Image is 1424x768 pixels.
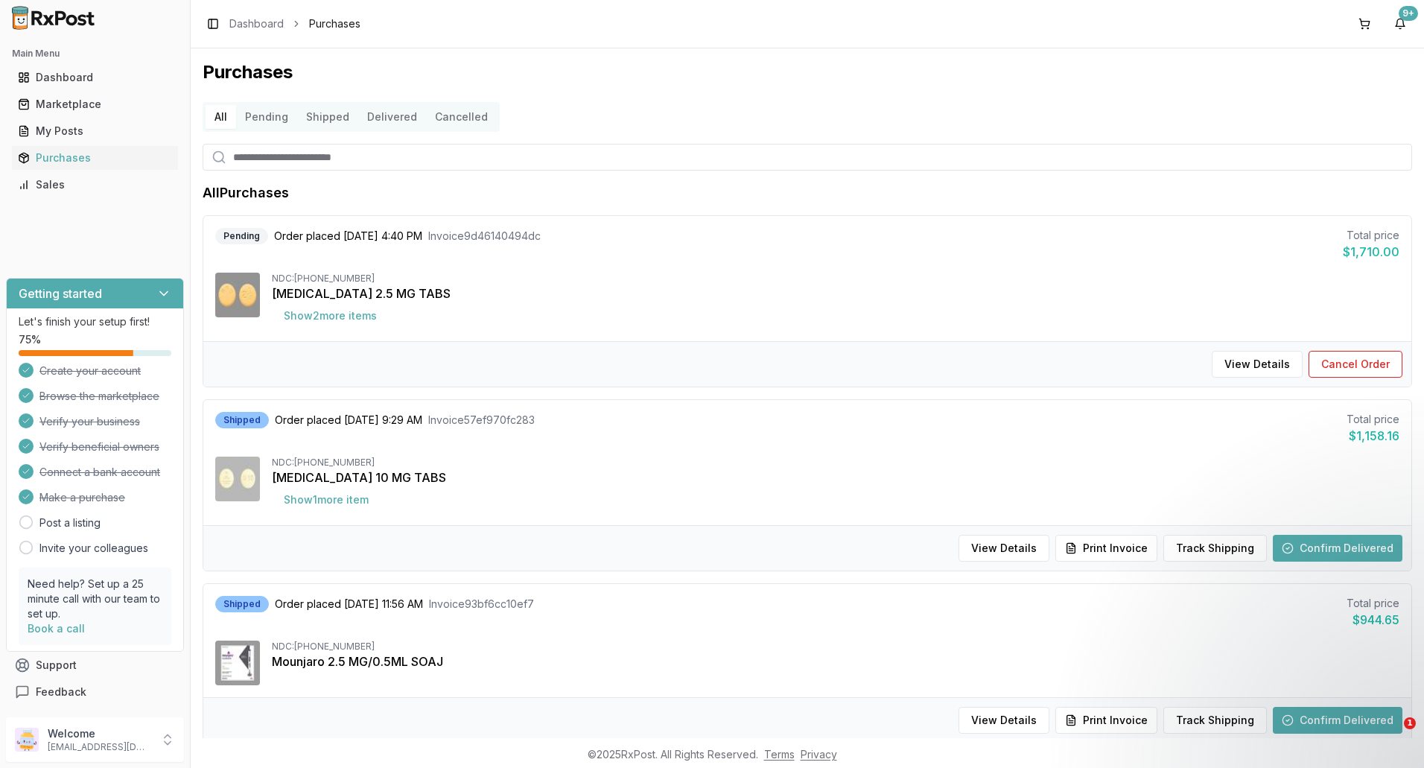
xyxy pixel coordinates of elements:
span: Make a purchase [39,490,125,505]
a: Privacy [801,748,837,761]
img: Mounjaro 2.5 MG/0.5ML SOAJ [215,641,260,685]
button: Cancel Order [1309,351,1402,378]
span: Order placed [DATE] 4:40 PM [274,229,422,244]
button: Marketplace [6,92,184,116]
p: Need help? Set up a 25 minute call with our team to set up. [28,577,162,621]
a: My Posts [12,118,178,145]
div: 9+ [1399,6,1418,21]
a: Marketplace [12,91,178,118]
button: Show1more item [272,486,381,513]
div: [MEDICAL_DATA] 2.5 MG TABS [272,285,1399,302]
div: Mounjaro 2.5 MG/0.5ML SOAJ [272,653,1399,670]
span: 1 [1404,717,1416,729]
button: View Details [959,535,1049,562]
button: Show2more items [272,302,389,329]
div: Marketplace [18,97,172,112]
div: Total price [1343,228,1399,243]
h1: Purchases [203,60,1412,84]
button: Feedback [6,679,184,705]
button: Delivered [358,105,426,129]
p: Welcome [48,726,151,741]
button: View Details [959,707,1049,734]
p: Let's finish your setup first! [19,314,171,329]
button: Cancelled [426,105,497,129]
nav: breadcrumb [229,16,360,31]
div: $1,710.00 [1343,243,1399,261]
button: Purchases [6,146,184,170]
div: NDC: [PHONE_NUMBER] [272,273,1399,285]
div: Dashboard [18,70,172,85]
div: My Posts [18,124,172,139]
div: Pending [215,228,268,244]
button: Pending [236,105,297,129]
span: 75 % [19,332,41,347]
span: Connect a bank account [39,465,160,480]
p: [EMAIL_ADDRESS][DOMAIN_NAME] [48,741,151,753]
span: Invoice 9d46140494dc [428,229,541,244]
span: Order placed [DATE] 9:29 AM [275,413,422,428]
span: Browse the marketplace [39,389,159,404]
div: NDC: [PHONE_NUMBER] [272,457,1399,469]
div: $1,158.16 [1347,427,1399,445]
a: Dashboard [12,64,178,91]
button: All [206,105,236,129]
a: Post a listing [39,515,101,530]
h1: All Purchases [203,183,289,203]
span: Purchases [309,16,360,31]
a: Sales [12,171,178,198]
div: $944.65 [1347,611,1399,629]
h3: Getting started [19,285,102,302]
div: Shipped [215,596,269,612]
span: Verify your business [39,414,140,429]
img: User avatar [15,728,39,752]
a: Dashboard [229,16,284,31]
button: Confirm Delivered [1273,535,1402,562]
button: View Details [1212,351,1303,378]
div: NDC: [PHONE_NUMBER] [272,641,1399,653]
button: Dashboard [6,66,184,89]
a: Book a call [28,622,85,635]
button: Print Invoice [1055,707,1157,734]
a: Terms [764,748,795,761]
button: Sales [6,173,184,197]
button: Support [6,652,184,679]
img: Jardiance 10 MG TABS [215,457,260,501]
button: My Posts [6,119,184,143]
button: Shipped [297,105,358,129]
span: Verify beneficial owners [39,439,159,454]
button: 9+ [1388,12,1412,36]
iframe: Intercom live chat [1373,717,1409,753]
img: RxPost Logo [6,6,101,30]
img: Eliquis 2.5 MG TABS [215,273,260,317]
a: Purchases [12,145,178,171]
button: Track Shipping [1163,535,1267,562]
div: Total price [1347,596,1399,611]
div: Purchases [18,150,172,165]
button: Print Invoice [1055,535,1157,562]
div: Total price [1347,412,1399,427]
span: Invoice 93bf6cc10ef7 [429,597,534,612]
div: Shipped [215,412,269,428]
a: Invite your colleagues [39,541,148,556]
div: [MEDICAL_DATA] 10 MG TABS [272,469,1399,486]
div: Sales [18,177,172,192]
span: Feedback [36,685,86,699]
span: Order placed [DATE] 11:56 AM [275,597,423,612]
span: Invoice 57ef970fc283 [428,413,535,428]
h2: Main Menu [12,48,178,60]
span: Create your account [39,364,141,378]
